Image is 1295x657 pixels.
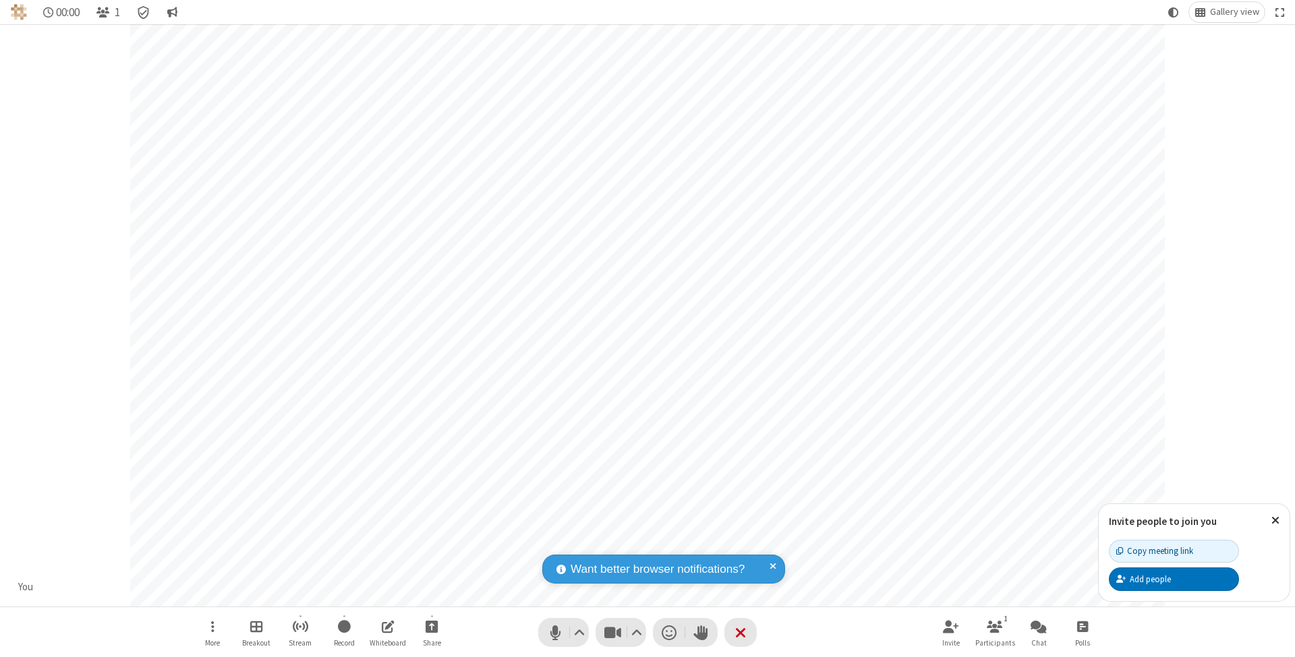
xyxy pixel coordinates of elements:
span: More [205,639,220,647]
button: Mute (⌘+Shift+A) [538,618,589,647]
span: Want better browser notifications? [571,561,745,578]
button: Send a reaction [653,618,685,647]
span: Share [423,639,441,647]
button: Manage Breakout Rooms [236,613,277,652]
button: Stop video (⌘+Shift+V) [596,618,646,647]
button: Raise hand [685,618,718,647]
span: Polls [1075,639,1090,647]
button: Conversation [161,2,183,22]
button: Open participant list [975,613,1015,652]
button: End or leave meeting [724,618,757,647]
span: Invite [942,639,960,647]
span: Breakout [242,639,270,647]
button: Change layout [1189,2,1265,22]
img: QA Selenium DO NOT DELETE OR CHANGE [11,4,27,20]
button: Invite participants (⌘+Shift+I) [931,613,971,652]
button: Open poll [1062,613,1103,652]
button: Close popover [1261,504,1290,537]
div: You [13,580,38,595]
span: 1 [115,6,120,19]
button: Open participant list [90,2,125,22]
span: Participants [975,639,1015,647]
span: Stream [289,639,312,647]
button: Start streaming [280,613,320,652]
button: Open menu [192,613,233,652]
span: 00:00 [56,6,80,19]
span: Chat [1031,639,1047,647]
span: Record [334,639,355,647]
button: Audio settings [571,618,589,647]
button: Start sharing [411,613,452,652]
span: Whiteboard [370,639,406,647]
div: Timer [38,2,86,22]
button: Start recording [324,613,364,652]
button: Video setting [628,618,646,647]
button: Fullscreen [1270,2,1290,22]
button: Using system theme [1163,2,1184,22]
div: Copy meeting link [1116,544,1193,557]
button: Open shared whiteboard [368,613,408,652]
button: Open chat [1018,613,1059,652]
span: Gallery view [1210,7,1259,18]
label: Invite people to join you [1109,515,1217,528]
button: Copy meeting link [1109,540,1239,563]
div: Meeting details Encryption enabled [131,2,156,22]
div: 1 [1000,613,1012,625]
button: Add people [1109,567,1239,590]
